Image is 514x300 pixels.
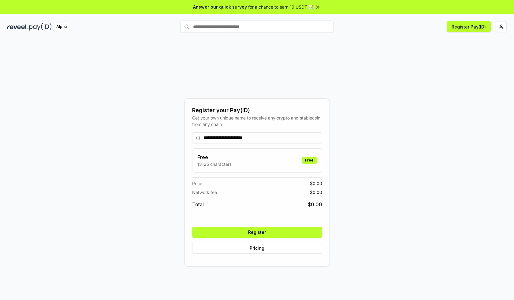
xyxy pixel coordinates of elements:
h3: Free [197,154,232,161]
span: Total [192,201,204,208]
span: $ 0.00 [310,180,322,187]
img: reveel_dark [7,23,28,31]
button: Register [192,227,322,238]
button: Register Pay(ID) [447,21,491,32]
span: $ 0.00 [310,189,322,196]
img: pay_id [29,23,52,31]
div: Free [302,157,317,164]
p: 13-25 characters [197,161,232,167]
button: Pricing [192,243,322,254]
div: Get your own unique name to receive any crypto and stablecoin, from any chain [192,115,322,127]
span: Price [192,180,202,187]
span: for a chance to earn 10 USDT 📝 [248,4,314,10]
span: Network fee [192,189,217,196]
div: Register your Pay(ID) [192,106,322,115]
span: $ 0.00 [308,201,322,208]
div: Alpha [53,23,70,31]
span: Answer our quick survey [193,4,247,10]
